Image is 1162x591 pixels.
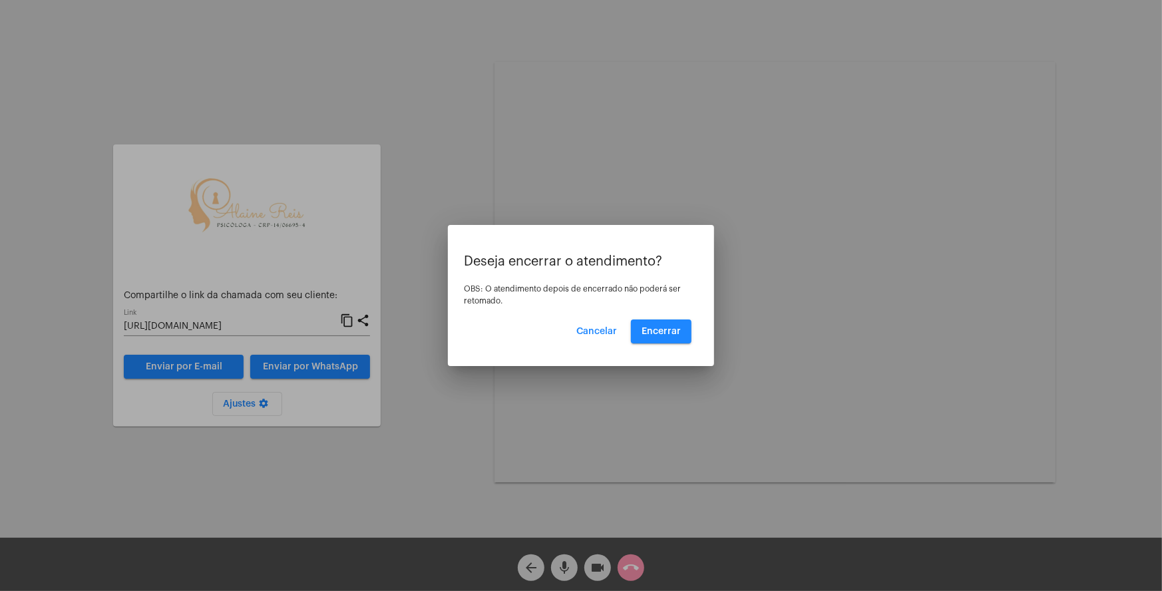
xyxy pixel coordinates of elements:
span: Cancelar [576,327,617,336]
button: Cancelar [566,319,628,343]
p: Deseja encerrar o atendimento? [464,254,698,269]
button: Encerrar [631,319,691,343]
span: Encerrar [642,327,681,336]
span: OBS: O atendimento depois de encerrado não poderá ser retomado. [464,285,681,305]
